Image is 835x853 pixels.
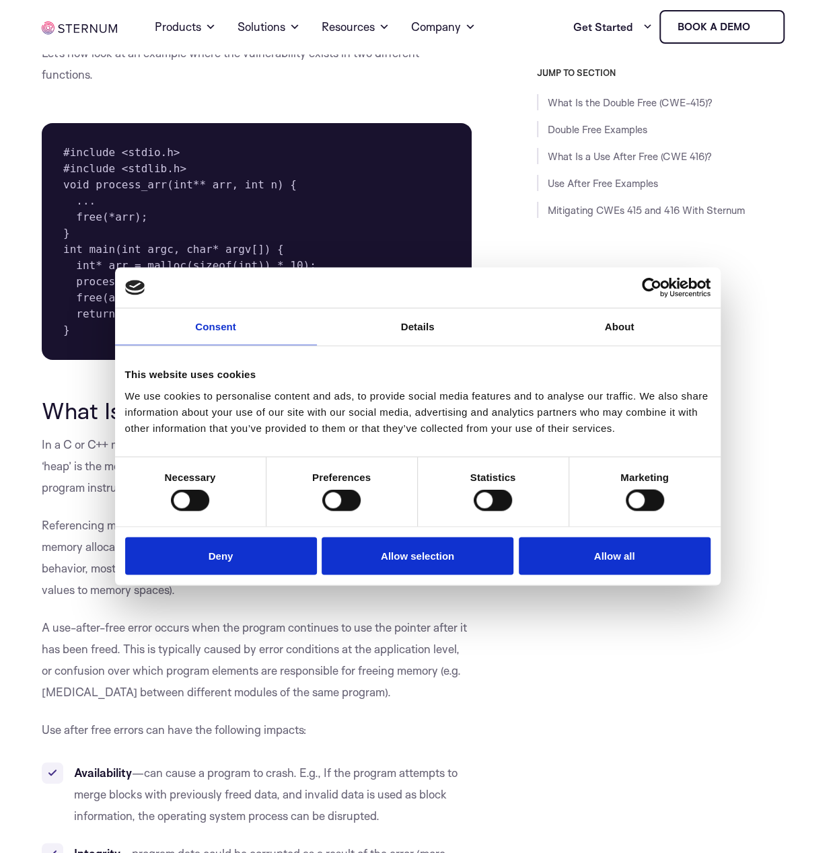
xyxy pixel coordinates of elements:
[470,471,516,482] strong: Statistics
[411,3,476,51] a: Company
[238,3,300,51] a: Solutions
[42,42,472,85] p: Let’s now look at an example where the vulnerability exists in two different functions.
[548,150,711,163] a: What Is a Use After Free (CWE 416)?
[548,177,658,190] a: Use After Free Examples
[42,617,472,703] p: A use-after-free error occurs when the program continues to use the pointer after it has been fre...
[573,13,653,40] a: Get Started
[74,766,132,780] strong: Availability
[519,537,711,575] button: Allow all
[548,204,744,217] a: Mitigating CWEs 415 and 416 With Sternum
[620,471,669,482] strong: Marketing
[155,3,216,51] a: Products
[42,22,117,34] img: sternum iot
[322,537,513,575] button: Allow selection
[42,515,472,601] p: Referencing memory after it has been “freed” may cause a program to crash. Using memory allocated...
[125,387,711,436] div: We use cookies to personalise content and ads, to provide social media features and to analyse ou...
[659,10,785,44] a: Book a demo
[548,123,647,136] a: Double Free Examples
[42,123,472,360] pre: #include <stdio.h> #include <stdlib.h> void process_arr(int** arr, int n) { ... free(*arr); } int...
[317,308,519,345] a: Details
[593,277,711,297] a: Usercentrics Cookiebot - opens in a new window
[42,719,472,741] p: Use after free errors can have the following impacts:
[519,308,721,345] a: About
[125,366,711,382] div: This website uses cookies
[548,96,712,109] a: What Is the Double Free (CWE-415)?
[115,308,317,345] a: Consent
[165,471,216,482] strong: Necessary
[125,537,317,575] button: Deny
[42,434,472,498] p: In a C or C++ memory is allocated when program instructions are executed. The ‘heap’ is the memor...
[42,398,472,423] h2: What Is a Use After Free (CWE 416)?
[42,762,472,827] li: —can cause a program to crash. E.g., If the program attempts to merge blocks with previously free...
[537,67,793,78] h3: JUMP TO SECTION
[322,3,390,51] a: Resources
[756,22,766,32] img: sternum iot
[312,471,371,482] strong: Preferences
[125,280,145,295] img: logo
